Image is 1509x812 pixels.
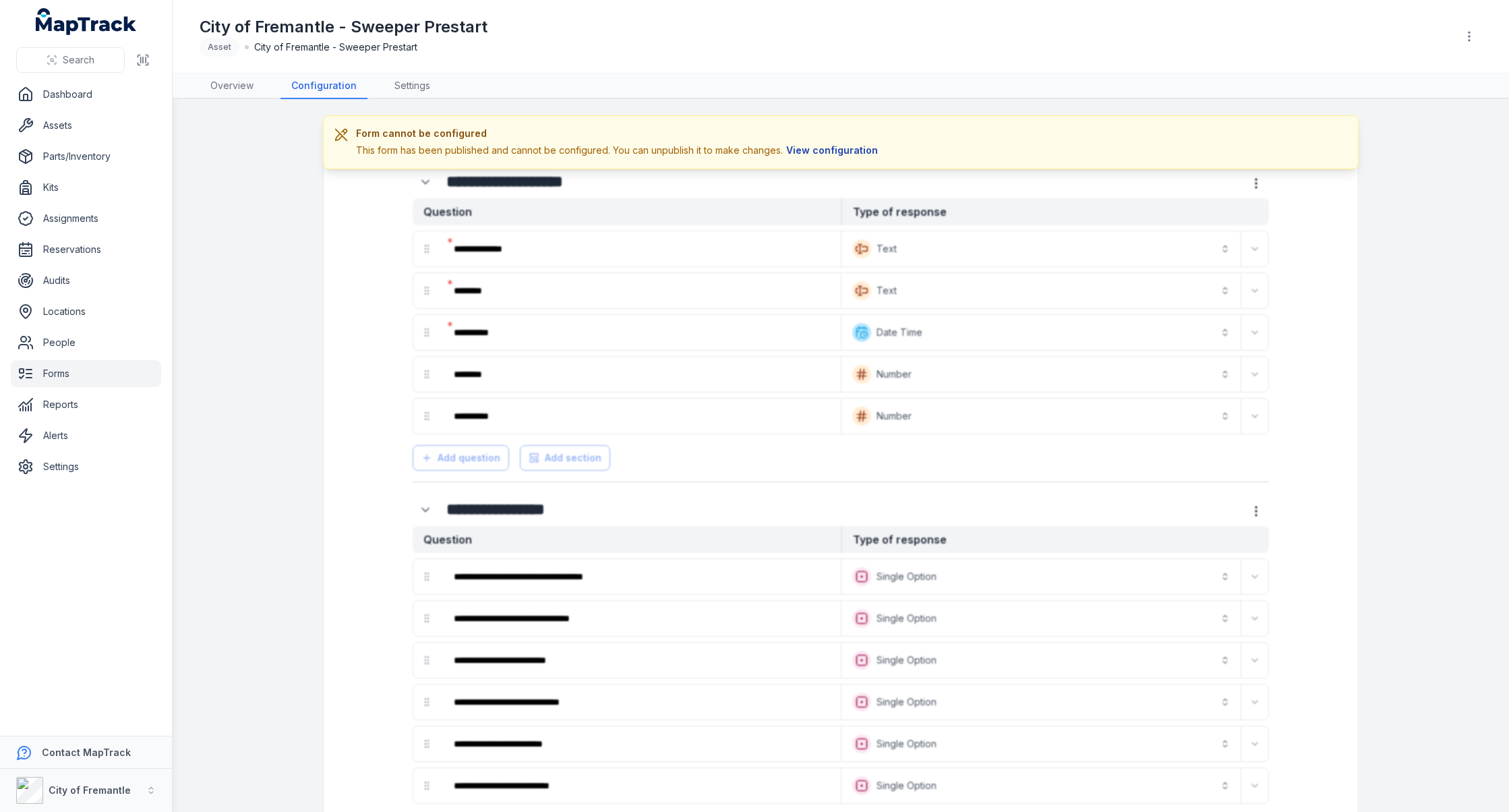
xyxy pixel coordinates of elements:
[11,174,161,201] a: Kits
[36,8,137,35] a: MapTrack
[11,298,161,325] a: Locations
[200,74,264,99] a: Overview
[200,16,487,38] h1: City of Fremantle - Sweeper Prestart
[200,38,239,57] div: Asset
[11,81,161,108] a: Dashboard
[63,53,94,67] span: Search
[11,267,161,294] a: Audits
[11,453,161,480] a: Settings
[11,422,161,449] a: Alerts
[356,127,881,140] h3: Form cannot be configured
[49,784,131,796] strong: City of Fremantle
[783,143,881,158] button: View configuration
[280,74,367,99] a: Configuration
[11,329,161,356] a: People
[42,747,131,758] strong: Contact MapTrack
[254,40,417,54] span: City of Fremantle - Sweeper Prestart
[11,205,161,232] a: Assignments
[16,47,125,73] button: Search
[11,112,161,139] a: Assets
[11,391,161,418] a: Reports
[11,360,161,387] a: Forms
[11,236,161,263] a: Reservations
[384,74,441,99] a: Settings
[11,143,161,170] a: Parts/Inventory
[356,143,881,158] div: This form has been published and cannot be configured. You can unpublish it to make changes.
